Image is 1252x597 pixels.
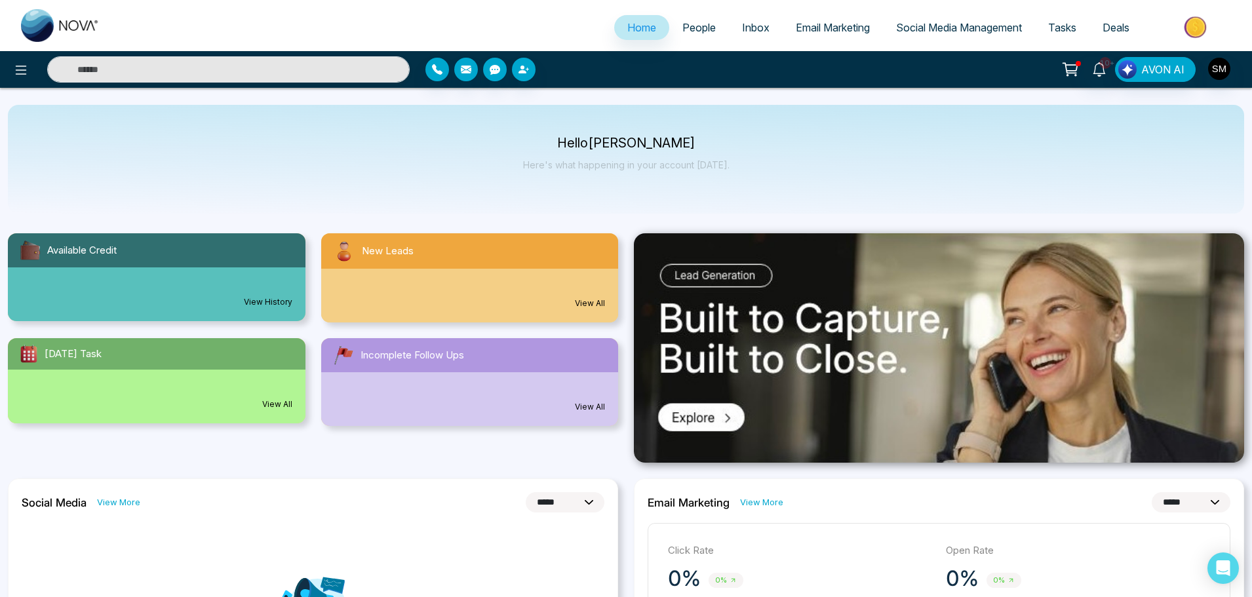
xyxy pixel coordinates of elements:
img: followUps.svg [332,343,355,367]
img: Market-place.gif [1149,12,1244,42]
button: AVON AI [1115,57,1196,82]
span: 0% [987,573,1021,588]
img: . [634,233,1244,463]
a: Inbox [729,15,783,40]
img: Lead Flow [1118,60,1137,79]
h2: Social Media [22,496,87,509]
img: availableCredit.svg [18,239,42,262]
p: Hello [PERSON_NAME] [523,138,730,149]
a: Social Media Management [883,15,1035,40]
span: Email Marketing [796,21,870,34]
a: People [669,15,729,40]
p: Click Rate [668,543,933,558]
a: Home [614,15,669,40]
span: Available Credit [47,243,117,258]
span: 0% [709,573,743,588]
a: View History [244,296,292,308]
img: todayTask.svg [18,343,39,364]
a: Deals [1089,15,1143,40]
a: View More [740,496,783,509]
a: New LeadsView All [313,233,627,322]
span: Home [627,21,656,34]
span: Incomplete Follow Ups [361,348,464,363]
a: Email Marketing [783,15,883,40]
span: New Leads [362,244,414,259]
h2: Email Marketing [648,496,730,509]
a: View More [97,496,140,509]
span: 10+ [1099,57,1111,69]
p: 0% [946,566,979,592]
a: View All [575,401,605,413]
span: People [682,21,716,34]
a: Incomplete Follow UpsView All [313,338,627,426]
a: 10+ [1084,57,1115,80]
img: User Avatar [1208,58,1230,80]
img: Nova CRM Logo [21,9,100,42]
p: 0% [668,566,701,592]
span: Deals [1103,21,1129,34]
p: Open Rate [946,543,1211,558]
span: Tasks [1048,21,1076,34]
div: Open Intercom Messenger [1207,552,1239,584]
a: Tasks [1035,15,1089,40]
p: Here's what happening in your account [DATE]. [523,159,730,170]
span: Social Media Management [896,21,1022,34]
span: Inbox [742,21,770,34]
img: newLeads.svg [332,239,357,263]
a: View All [262,398,292,410]
a: View All [575,298,605,309]
span: AVON AI [1141,62,1184,77]
span: [DATE] Task [45,347,102,362]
